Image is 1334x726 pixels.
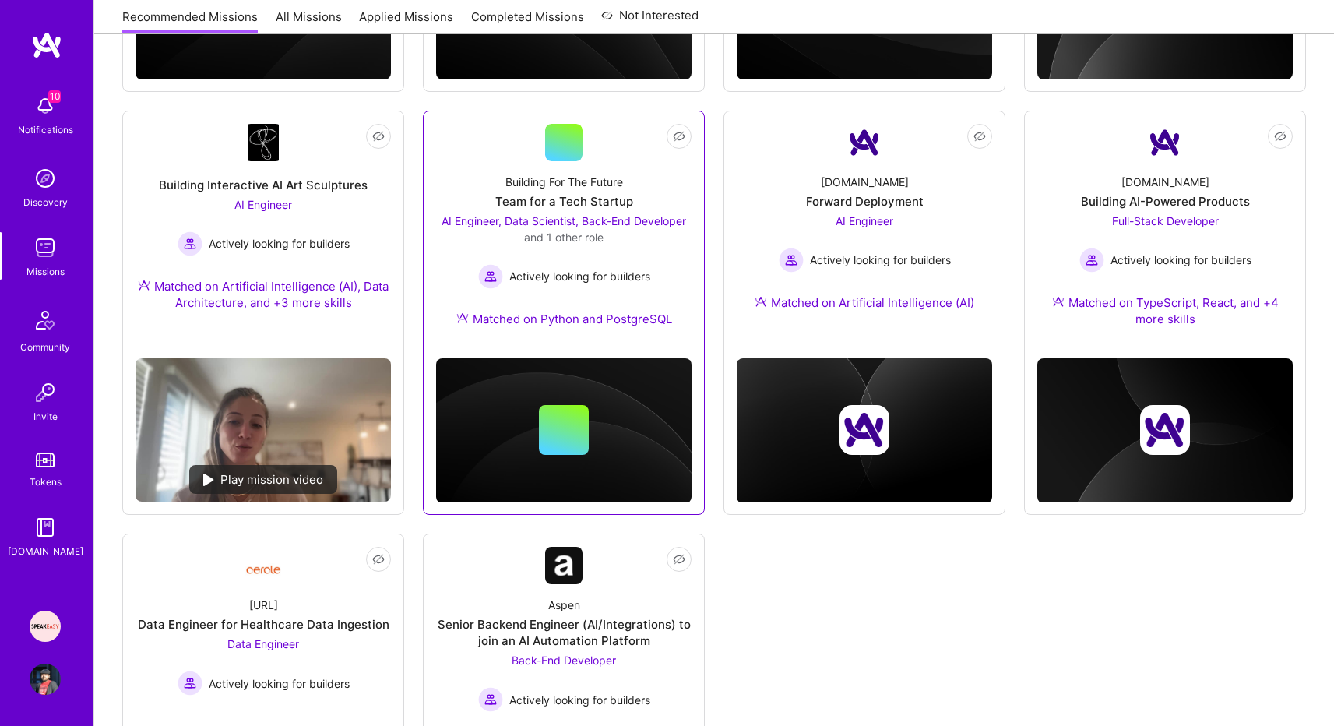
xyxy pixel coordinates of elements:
div: Team for a Tech Startup [495,193,633,210]
div: Building For The Future [505,174,623,190]
div: Play mission video [189,465,337,494]
img: Company Logo [846,124,883,161]
img: cover [436,358,692,503]
div: Community [20,339,70,355]
img: teamwork [30,232,61,263]
img: User Avatar [30,664,61,695]
img: Actively looking for builders [478,264,503,289]
span: Actively looking for builders [209,675,350,692]
a: Building For The FutureTeam for a Tech StartupAI Engineer, Data Scientist, Back-End Developer and... [436,124,692,346]
i: icon EyeClosed [673,553,685,566]
span: AI Engineer, Data Scientist, Back-End Developer [442,214,686,227]
img: Actively looking for builders [779,248,804,273]
span: Back-End Developer [512,654,616,667]
img: Company Logo [245,553,282,579]
span: Actively looking for builders [209,235,350,252]
div: [DOMAIN_NAME] [821,174,909,190]
img: Company logo [1140,405,1190,455]
img: cover [737,358,992,503]
img: logo [31,31,62,59]
img: cover [1037,358,1293,503]
i: icon EyeClosed [372,130,385,143]
div: Matched on Python and PostgreSQL [456,311,672,327]
img: Community [26,301,64,339]
img: tokens [36,453,55,467]
span: AI Engineer [234,198,292,211]
span: AI Engineer [836,214,893,227]
div: Tokens [30,474,62,490]
div: Invite [33,408,58,425]
img: Invite [30,377,61,408]
img: Company logo [839,405,889,455]
img: guide book [30,512,61,543]
a: Company Logo[DOMAIN_NAME]Forward DeploymentAI Engineer Actively looking for buildersActively look... [737,124,992,330]
div: Building Interactive AI Art Sculptures [159,177,368,193]
span: Actively looking for builders [509,268,650,284]
img: Actively looking for builders [178,671,202,696]
i: icon EyeClosed [973,130,986,143]
span: Actively looking for builders [1110,252,1251,268]
img: play [203,474,214,486]
div: Matched on Artificial Intelligence (AI), Data Architecture, and +3 more skills [136,278,391,311]
a: Company Logo[DOMAIN_NAME]Building AI-Powered ProductsFull-Stack Developer Actively looking for bu... [1037,124,1293,346]
img: Actively looking for builders [1079,248,1104,273]
img: Actively looking for builders [178,231,202,256]
img: Ateam Purple Icon [456,312,469,324]
img: Ateam Purple Icon [755,295,767,308]
div: Data Engineer for Healthcare Data Ingestion [138,616,389,633]
div: Aspen [548,597,580,613]
div: [DOMAIN_NAME] [1121,174,1209,190]
img: Ateam Purple Icon [1052,295,1065,308]
span: Full-Stack Developer [1112,214,1219,227]
div: [DOMAIN_NAME] [8,543,83,559]
i: icon EyeClosed [1274,130,1286,143]
a: Speakeasy: Software Engineer to help Customers write custom functions [26,611,65,642]
a: Applied Missions [359,9,453,34]
img: Ateam Purple Icon [138,279,150,291]
div: Missions [26,263,65,280]
a: User Avatar [26,664,65,695]
a: Completed Missions [471,9,584,34]
span: Actively looking for builders [810,252,951,268]
i: icon EyeClosed [372,553,385,566]
div: Matched on TypeScript, React, and +4 more skills [1037,294,1293,327]
img: Company Logo [248,124,279,161]
img: discovery [30,163,61,194]
a: Not Interested [601,6,699,34]
a: Recommended Missions [122,9,258,34]
span: 10 [48,90,61,103]
img: Company Logo [1146,124,1184,161]
a: All Missions [276,9,342,34]
img: bell [30,90,61,122]
div: Forward Deployment [806,193,924,210]
img: Speakeasy: Software Engineer to help Customers write custom functions [30,611,61,642]
img: No Mission [136,358,391,502]
div: Matched on Artificial Intelligence (AI) [755,294,974,311]
i: icon EyeClosed [673,130,685,143]
div: Building AI-Powered Products [1081,193,1250,210]
a: Company LogoBuilding Interactive AI Art SculpturesAI Engineer Actively looking for buildersActive... [136,124,391,346]
div: Senior Backend Engineer (AI/Integrations) to join an AI Automation Platform [436,616,692,649]
span: Actively looking for builders [509,692,650,708]
img: Company Logo [545,547,583,584]
div: Notifications [18,122,73,138]
div: Discovery [23,194,68,210]
span: and 1 other role [524,231,604,244]
div: [URL] [249,597,278,613]
img: Actively looking for builders [478,687,503,712]
span: Data Engineer [227,637,299,650]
